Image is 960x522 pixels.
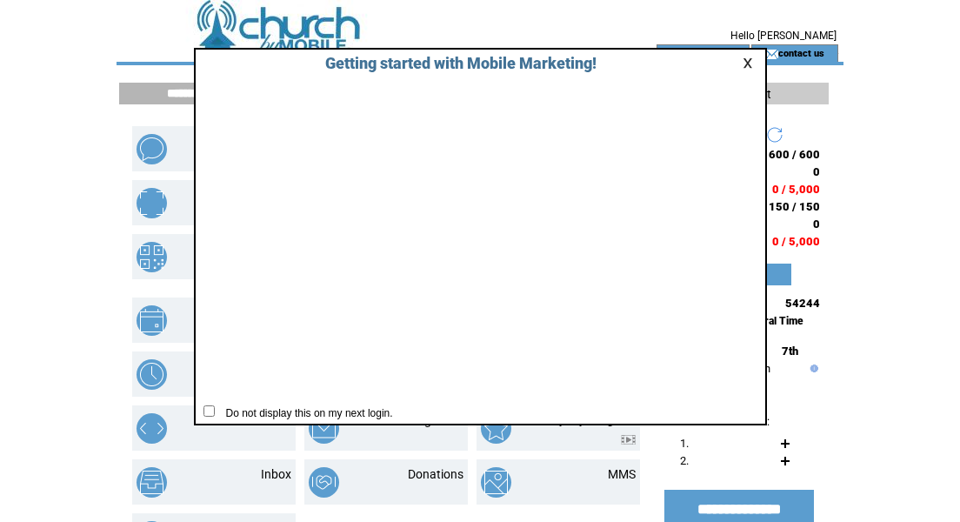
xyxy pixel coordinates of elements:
img: contact_us_icon.gif [765,47,778,61]
img: web-forms.png [137,413,167,444]
span: 54244 [785,297,820,310]
span: Central Time [742,315,803,327]
img: donations.png [309,467,339,498]
span: 0 / 5,000 [772,183,820,196]
span: 150 / 150 [769,200,820,213]
a: Inbox [261,467,291,481]
span: 7th [782,345,798,358]
img: video.png [621,435,636,445]
span: 0 [813,217,820,231]
img: text-blast.png [137,134,167,164]
a: contact us [778,47,824,58]
img: account_icon.gif [683,47,697,61]
span: Getting started with Mobile Marketing! [308,54,597,72]
a: MMS [608,467,636,481]
span: 0 [813,165,820,178]
span: Do not display this on my next login. [217,407,393,419]
img: email-integration.png [309,413,339,444]
img: loyalty-program.png [481,413,511,444]
img: help.gif [806,365,818,372]
span: 0 / 5,000 [772,235,820,248]
span: 600 / 600 [769,148,820,161]
img: scheduled-tasks.png [137,359,167,390]
img: qr-codes.png [137,242,167,272]
a: Donations [408,467,463,481]
img: mms.png [481,467,511,498]
span: 1. [680,437,689,450]
img: inbox.png [137,467,167,498]
span: Hello [PERSON_NAME] [730,30,837,42]
span: 2. [680,454,689,467]
img: appointments.png [137,305,167,336]
img: mobile-coupons.png [137,188,167,218]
